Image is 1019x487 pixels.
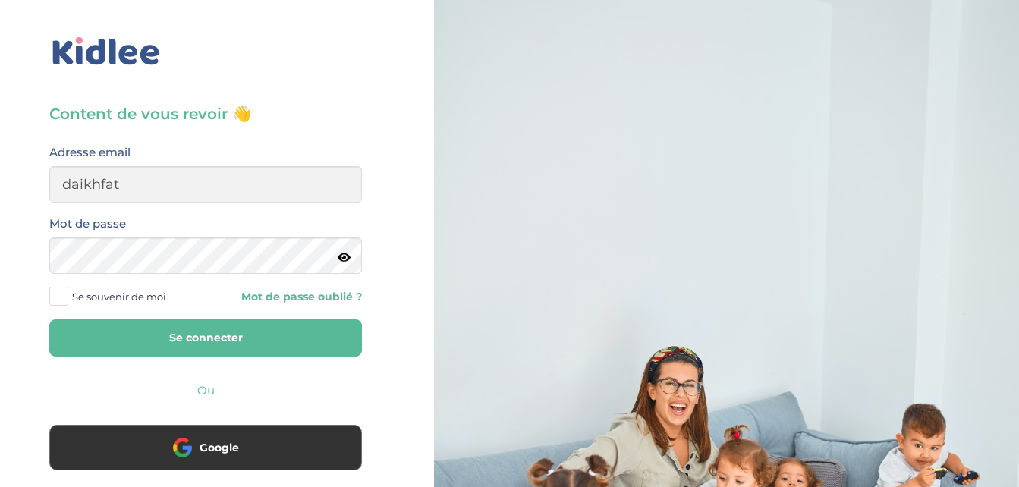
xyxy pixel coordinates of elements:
img: google.png [173,438,192,457]
label: Adresse email [49,143,131,162]
h3: Content de vous revoir 👋 [49,103,362,124]
a: Mot de passe oublié ? [217,290,362,304]
span: Se souvenir de moi [72,287,166,306]
span: Google [200,440,239,455]
label: Mot de passe [49,214,126,234]
input: Email [49,166,362,203]
a: Google [49,451,362,465]
span: Ou [197,383,215,397]
img: logo_kidlee_bleu [49,34,163,69]
button: Google [49,425,362,470]
button: Se connecter [49,319,362,357]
